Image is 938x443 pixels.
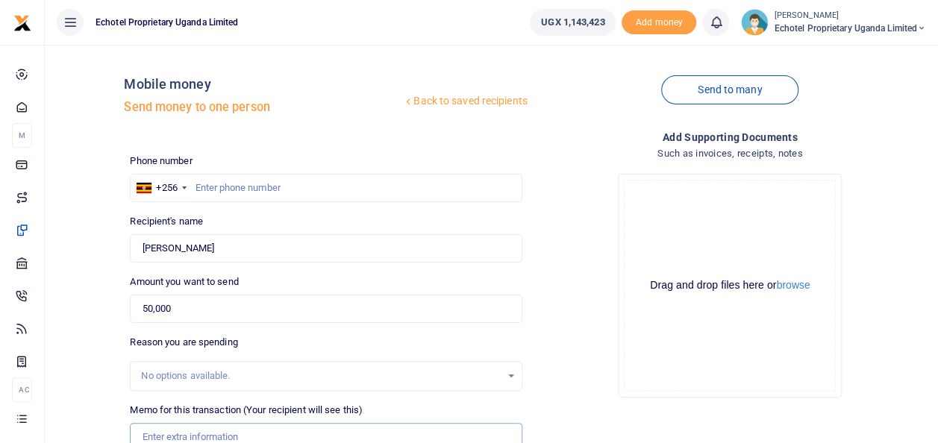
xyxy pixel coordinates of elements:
div: File Uploader [618,174,842,398]
label: Recipient's name [130,214,203,229]
li: Toup your wallet [622,10,696,35]
a: Back to saved recipients [402,88,528,115]
button: browse [776,280,810,290]
a: Add money [622,16,696,27]
span: Echotel Proprietary Uganda Limited [90,16,244,29]
input: MTN & Airtel numbers are validated [130,234,522,263]
label: Amount you want to send [130,274,238,289]
li: Ac [12,377,32,402]
li: M [12,123,32,148]
a: profile-user [PERSON_NAME] Echotel Proprietary Uganda Limited [741,9,926,36]
div: Drag and drop files here or [625,278,835,292]
h4: Mobile money [124,76,402,92]
div: Uganda: +256 [131,175,190,201]
h4: Add supporting Documents [534,129,926,145]
h5: Send money to one person [124,100,402,115]
a: UGX 1,143,423 [530,9,616,36]
small: [PERSON_NAME] [774,10,926,22]
label: Phone number [130,154,192,169]
span: Echotel Proprietary Uganda Limited [774,22,926,35]
span: Add money [622,10,696,35]
h4: Such as invoices, receipts, notes [534,145,926,162]
li: Wallet ballance [524,9,622,36]
a: Send to many [661,75,798,104]
a: logo-small logo-large logo-large [13,16,31,28]
span: UGX 1,143,423 [541,15,604,30]
input: Enter phone number [130,174,522,202]
div: +256 [156,180,177,195]
input: UGX [130,295,522,323]
img: profile-user [741,9,768,36]
label: Reason you are spending [130,335,237,350]
label: Memo for this transaction (Your recipient will see this) [130,403,363,418]
img: logo-small [13,14,31,32]
div: No options available. [141,368,500,383]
